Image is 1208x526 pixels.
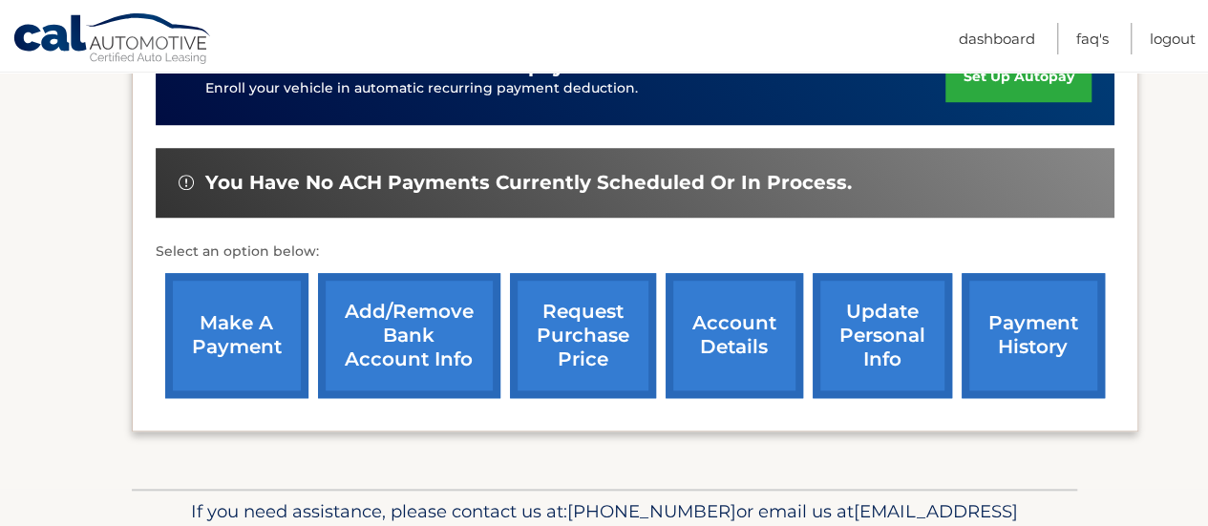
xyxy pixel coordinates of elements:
[666,273,803,398] a: account details
[962,273,1105,398] a: payment history
[205,171,852,195] span: You have no ACH payments currently scheduled or in process.
[12,12,213,68] a: Cal Automotive
[165,273,308,398] a: make a payment
[156,241,1114,263] p: Select an option below:
[318,273,500,398] a: Add/Remove bank account info
[1076,23,1109,54] a: FAQ's
[205,78,946,99] p: Enroll your vehicle in automatic recurring payment deduction.
[945,52,1091,102] a: set up autopay
[567,500,736,522] span: [PHONE_NUMBER]
[510,273,656,398] a: request purchase price
[179,175,194,190] img: alert-white.svg
[813,273,952,398] a: update personal info
[959,23,1035,54] a: Dashboard
[1150,23,1196,54] a: Logout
